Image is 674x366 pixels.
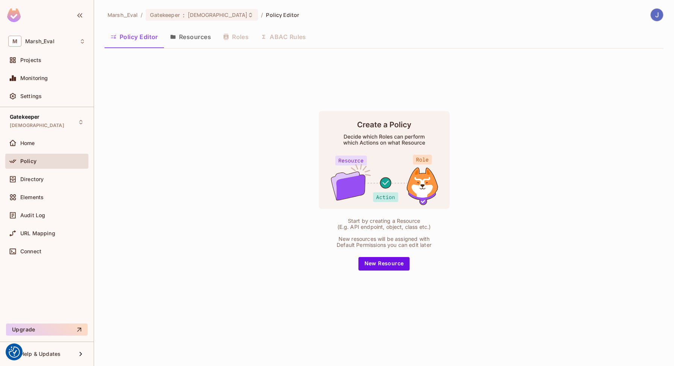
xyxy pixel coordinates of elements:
span: Workspace: Marsh_Eval [25,38,55,44]
span: Monitoring [20,75,48,81]
li: / [141,11,143,18]
span: [DEMOGRAPHIC_DATA] [188,11,247,18]
span: M [8,36,21,47]
span: Elements [20,194,44,200]
span: Gatekeeper [10,114,40,120]
div: Start by creating a Resource (E.g. API endpoint, object, class etc.) [333,218,435,230]
span: Policy Editor [266,11,299,18]
span: Audit Log [20,212,45,218]
img: Revisit consent button [9,346,20,358]
span: Home [20,140,35,146]
button: Upgrade [6,324,88,336]
button: Consent Preferences [9,346,20,358]
span: Policy [20,158,36,164]
span: the active workspace [108,11,138,18]
button: New Resource [358,257,410,271]
button: Resources [164,27,217,46]
img: Jose Basanta [651,9,663,21]
span: Projects [20,57,41,63]
span: [DEMOGRAPHIC_DATA] [10,123,64,129]
span: Help & Updates [20,351,61,357]
div: New resources will be assigned with Default Permissions you can edit later [333,236,435,248]
span: Gatekeeper [150,11,179,18]
span: Directory [20,176,44,182]
span: Settings [20,93,42,99]
button: Policy Editor [105,27,164,46]
span: Connect [20,248,41,254]
span: : [182,12,185,18]
li: / [261,11,263,18]
img: SReyMgAAAABJRU5ErkJggg== [7,8,21,22]
span: URL Mapping [20,230,55,236]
